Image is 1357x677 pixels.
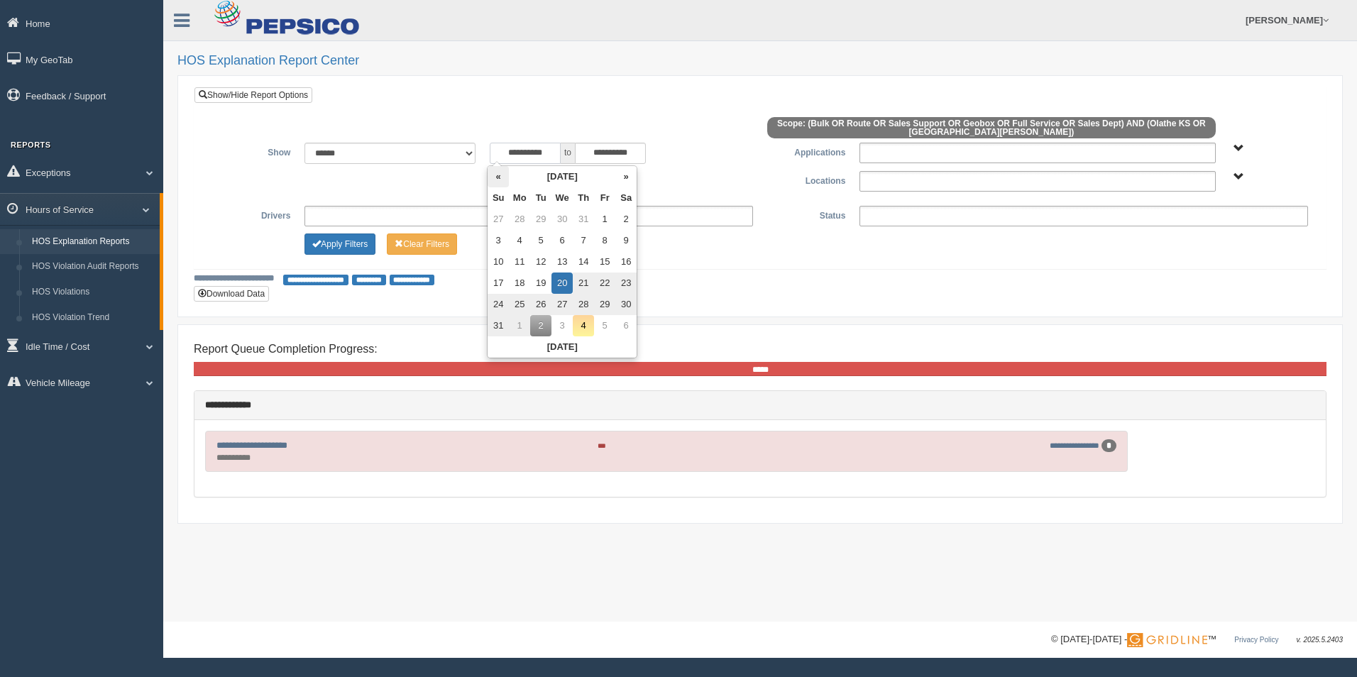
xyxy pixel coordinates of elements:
[304,233,375,255] button: Change Filter Options
[1297,636,1343,644] span: v. 2025.5.2403
[551,187,573,209] th: We
[205,143,297,160] label: Show
[1127,633,1207,647] img: Gridline
[530,209,551,230] td: 29
[573,187,594,209] th: Th
[488,230,509,251] td: 3
[551,315,573,336] td: 3
[26,254,160,280] a: HOS Violation Audit Reports
[573,294,594,315] td: 28
[573,273,594,294] td: 21
[509,209,530,230] td: 28
[594,294,615,315] td: 29
[573,230,594,251] td: 7
[488,336,637,358] th: [DATE]
[594,251,615,273] td: 15
[760,206,852,223] label: Status
[488,251,509,273] td: 10
[509,273,530,294] td: 18
[530,187,551,209] th: Tu
[551,230,573,251] td: 6
[488,187,509,209] th: Su
[767,117,1216,138] span: Scope: (Bulk OR Route OR Sales Support OR Geobox OR Full Service OR Sales Dept) AND (Olathe KS OR...
[551,294,573,315] td: 27
[26,229,160,255] a: HOS Explanation Reports
[551,273,573,294] td: 20
[194,343,1326,356] h4: Report Queue Completion Progress:
[509,294,530,315] td: 25
[561,143,575,164] span: to
[615,294,637,315] td: 30
[194,87,312,103] a: Show/Hide Report Options
[615,187,637,209] th: Sa
[760,143,852,160] label: Applications
[509,230,530,251] td: 4
[488,166,509,187] th: «
[509,166,615,187] th: [DATE]
[760,171,852,188] label: Locations
[594,209,615,230] td: 1
[594,230,615,251] td: 8
[615,230,637,251] td: 9
[26,280,160,305] a: HOS Violations
[594,187,615,209] th: Fr
[530,273,551,294] td: 19
[530,294,551,315] td: 26
[205,206,297,223] label: Drivers
[509,251,530,273] td: 11
[615,315,637,336] td: 6
[615,273,637,294] td: 23
[594,273,615,294] td: 22
[615,251,637,273] td: 16
[551,251,573,273] td: 13
[488,273,509,294] td: 17
[594,315,615,336] td: 5
[573,209,594,230] td: 31
[194,286,269,302] button: Download Data
[1051,632,1343,647] div: © [DATE]-[DATE] - ™
[530,251,551,273] td: 12
[615,209,637,230] td: 2
[530,315,551,336] td: 2
[615,166,637,187] th: »
[26,305,160,331] a: HOS Violation Trend
[488,294,509,315] td: 24
[1234,636,1278,644] a: Privacy Policy
[573,315,594,336] td: 4
[488,315,509,336] td: 31
[177,54,1343,68] h2: HOS Explanation Report Center
[509,315,530,336] td: 1
[387,233,457,255] button: Change Filter Options
[551,209,573,230] td: 30
[488,209,509,230] td: 27
[509,187,530,209] th: Mo
[573,251,594,273] td: 14
[530,230,551,251] td: 5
